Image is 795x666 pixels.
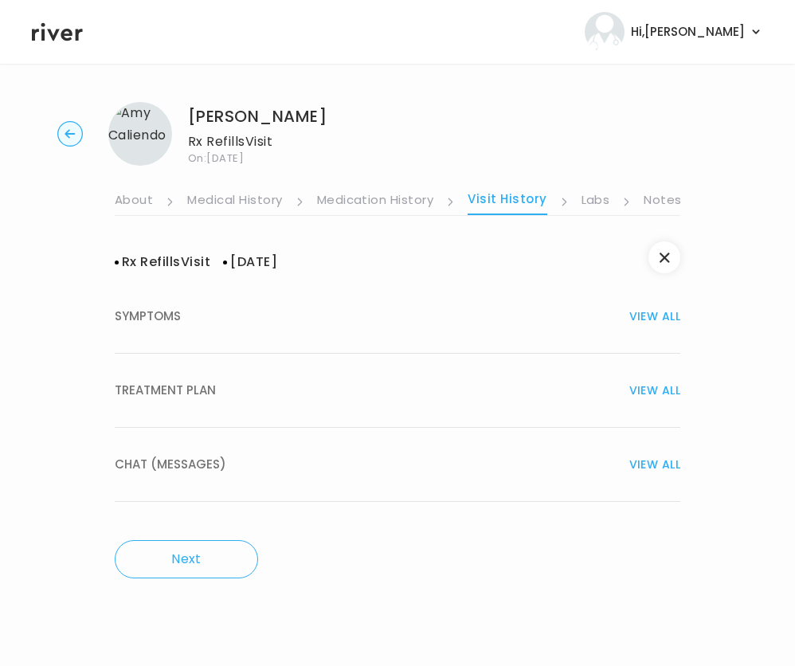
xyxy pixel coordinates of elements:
[468,188,546,215] a: Visit History
[631,21,745,43] span: Hi, [PERSON_NAME]
[115,189,153,214] a: About
[582,189,610,214] a: Labs
[629,305,680,327] span: VIEW ALL
[115,280,680,354] button: SYMPTOMSVIEW ALL
[115,540,258,578] button: Next
[187,189,282,214] a: Medical History
[644,189,681,214] a: Notes
[585,12,763,52] button: user avatarHi,[PERSON_NAME]
[188,131,327,153] p: Rx Refills Visit
[115,251,210,273] h3: Rx Refills Visit
[115,379,216,402] span: TREATMENT PLAN
[629,379,680,402] span: VIEW ALL
[108,102,172,166] img: Amy Caliendo
[115,354,680,428] button: TREATMENT PLANVIEW ALL
[115,428,680,502] button: CHAT (MESSAGES)VIEW ALL
[317,189,434,214] a: Medication History
[115,305,181,327] span: SYMPTOMS
[585,12,625,52] img: user avatar
[188,153,327,163] span: On: [DATE]
[629,453,680,476] span: VIEW ALL
[223,251,277,273] span: [DATE]
[115,453,226,476] span: CHAT (MESSAGES)
[188,105,327,127] h1: [PERSON_NAME]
